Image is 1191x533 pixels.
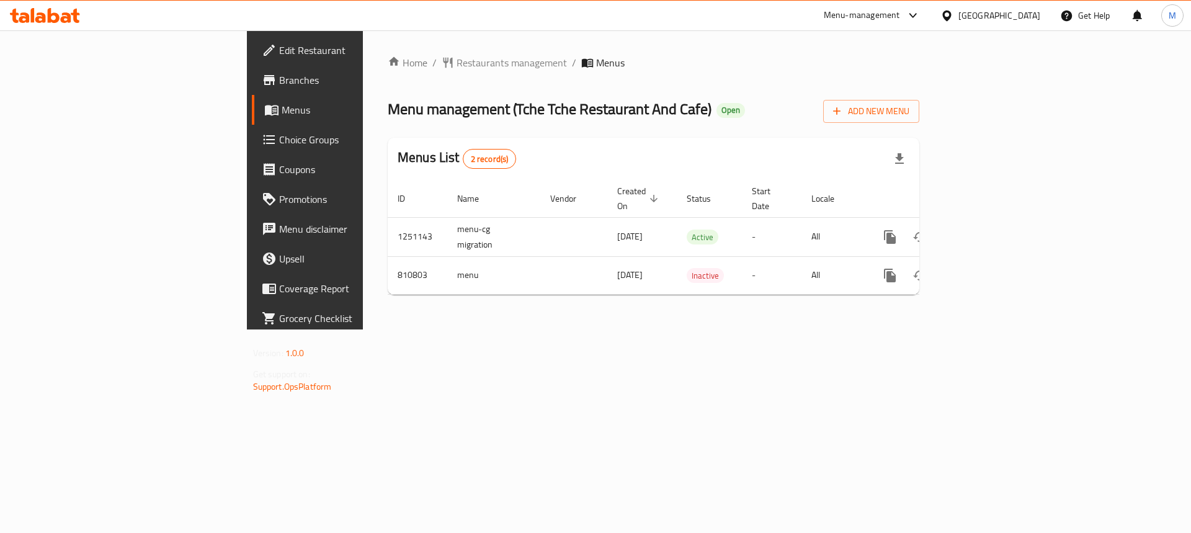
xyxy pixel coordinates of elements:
th: Actions [865,180,1004,218]
span: Menu disclaimer [279,222,436,236]
button: Change Status [905,261,935,290]
a: Choice Groups [252,125,446,155]
span: Branches [279,73,436,87]
span: Edit Restaurant [279,43,436,58]
span: Active [687,230,718,244]
span: Inactive [687,269,724,283]
div: Open [716,103,745,118]
span: 1.0.0 [285,345,305,361]
span: Vendor [550,191,592,206]
span: Menu management ( Tche Tche Restaurant And Cafe ) [388,95,711,123]
a: Support.OpsPlatform [253,378,332,395]
div: Menu-management [824,8,900,23]
span: Grocery Checklist [279,311,436,326]
span: Created On [617,184,662,213]
table: enhanced table [388,180,1004,295]
a: Restaurants management [442,55,567,70]
a: Menus [252,95,446,125]
span: Upsell [279,251,436,266]
button: more [875,222,905,252]
h2: Menus List [398,148,516,169]
span: M [1169,9,1176,22]
td: - [742,217,801,256]
li: / [572,55,576,70]
span: Coupons [279,162,436,177]
a: Coupons [252,155,446,184]
button: more [875,261,905,290]
td: - [742,256,801,294]
span: Menus [282,102,436,117]
a: Promotions [252,184,446,214]
a: Upsell [252,244,446,274]
span: Restaurants management [457,55,567,70]
a: Coverage Report [252,274,446,303]
a: Edit Restaurant [252,35,446,65]
span: Open [716,105,745,115]
span: Promotions [279,192,436,207]
td: All [801,256,865,294]
button: Change Status [905,222,935,252]
div: [GEOGRAPHIC_DATA] [958,9,1040,22]
td: All [801,217,865,256]
div: Inactive [687,268,724,283]
td: menu [447,256,540,294]
span: ID [398,191,421,206]
td: menu-cg migration [447,217,540,256]
span: Name [457,191,495,206]
span: [DATE] [617,267,643,283]
a: Branches [252,65,446,95]
span: Get support on: [253,366,310,382]
nav: breadcrumb [388,55,919,70]
div: Total records count [463,149,517,169]
span: Choice Groups [279,132,436,147]
span: Add New Menu [833,104,909,119]
span: Coverage Report [279,281,436,296]
span: Status [687,191,727,206]
span: Menus [596,55,625,70]
a: Menu disclaimer [252,214,446,244]
span: Start Date [752,184,787,213]
span: 2 record(s) [463,153,516,165]
div: Export file [885,144,914,174]
span: Version: [253,345,283,361]
button: Add New Menu [823,100,919,123]
a: Grocery Checklist [252,303,446,333]
span: Locale [811,191,850,206]
span: [DATE] [617,228,643,244]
